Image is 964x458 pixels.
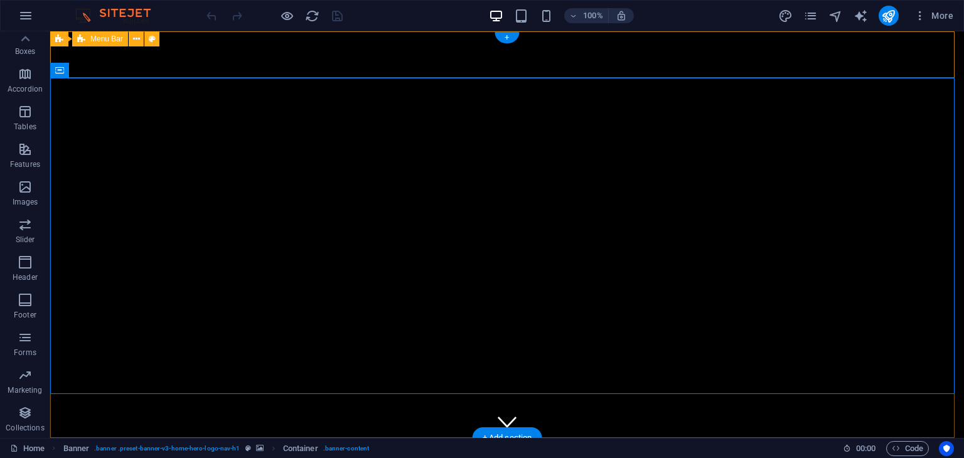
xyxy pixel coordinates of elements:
[90,35,123,43] span: Menu Bar
[881,9,896,23] i: Publish
[283,441,318,456] span: Click to select. Double-click to edit
[6,423,44,433] p: Collections
[495,32,519,43] div: +
[304,8,319,23] button: reload
[63,441,370,456] nav: breadcrumb
[803,8,818,23] button: pages
[778,8,793,23] button: design
[14,310,36,320] p: Footer
[843,441,876,456] h6: Session time
[856,441,876,456] span: 00 00
[8,84,43,94] p: Accordion
[616,10,627,21] i: On resize automatically adjust zoom level to fit chosen device.
[323,441,369,456] span: . banner-content
[10,441,45,456] a: Click to cancel selection. Double-click to open Pages
[892,441,923,456] span: Code
[886,441,929,456] button: Code
[854,8,869,23] button: text_generator
[939,441,954,456] button: Usercentrics
[16,235,35,245] p: Slider
[909,6,958,26] button: More
[13,272,38,282] p: Header
[14,348,36,358] p: Forms
[15,46,36,56] p: Boxes
[828,8,843,23] button: navigator
[63,441,90,456] span: Click to select. Double-click to edit
[854,9,868,23] i: AI Writer
[778,9,793,23] i: Design (Ctrl+Alt+Y)
[305,9,319,23] i: Reload page
[72,8,166,23] img: Editor Logo
[564,8,609,23] button: 100%
[865,444,867,453] span: :
[256,445,264,452] i: This element contains a background
[94,441,240,456] span: . banner .preset-banner-v3-home-hero-logo-nav-h1
[14,122,36,132] p: Tables
[13,197,38,207] p: Images
[473,427,542,449] div: + Add section
[583,8,603,23] h6: 100%
[245,445,251,452] i: This element is a customizable preset
[279,8,294,23] button: Click here to leave preview mode and continue editing
[10,159,40,169] p: Features
[879,6,899,26] button: publish
[914,9,953,22] span: More
[8,385,42,395] p: Marketing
